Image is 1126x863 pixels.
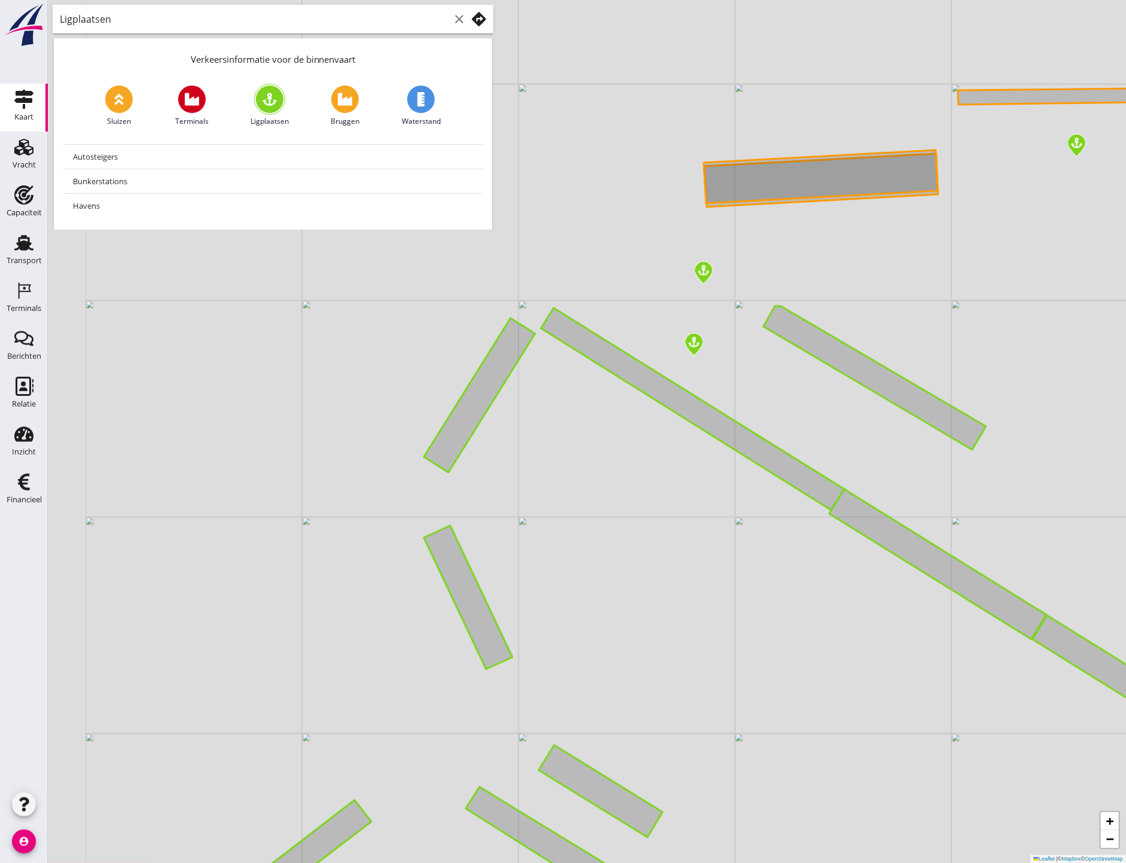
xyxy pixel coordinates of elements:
span: Bruggen [331,116,359,127]
div: © © [1030,855,1126,863]
img: logo-small.a267ee39.svg [2,3,45,47]
span: − [1106,831,1114,846]
a: Waterstand [402,86,441,127]
div: Inzicht [12,448,36,456]
div: Havens [73,199,473,213]
div: Berichten [7,352,41,360]
img: Marker [692,260,713,285]
span: Ligplaatsen [251,116,289,127]
div: Terminals [7,304,41,312]
span: | [1057,856,1058,862]
i: account_circle [12,830,36,853]
input: Zoek faciliteit [60,10,450,29]
a: OpenStreetMap [1085,856,1123,862]
span: Waterstand [402,116,441,127]
div: Vracht [13,161,36,169]
img: Marker [683,332,704,357]
span: Sluizen [107,116,131,127]
div: Kaart [14,113,33,121]
div: Capaciteit [7,209,42,216]
a: Terminals [175,86,209,127]
i: clear [452,12,466,26]
div: Autosteigers [73,150,473,164]
div: Bunkerstations [73,174,473,188]
span: Terminals [175,116,209,127]
div: Transport [7,257,42,264]
div: Financieel [7,496,42,504]
a: Leaflet [1033,856,1055,862]
a: Sluizen [105,86,133,127]
img: Marker [1066,133,1087,158]
a: Zoom out [1101,830,1119,848]
a: Mapbox [1062,856,1081,862]
a: Bruggen [331,86,359,127]
div: Verkeersinformatie voor de binnenvaart [54,38,492,76]
span: + [1106,813,1114,828]
a: Ligplaatsen [251,86,289,127]
div: Relatie [12,400,36,408]
a: Zoom in [1101,812,1119,830]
